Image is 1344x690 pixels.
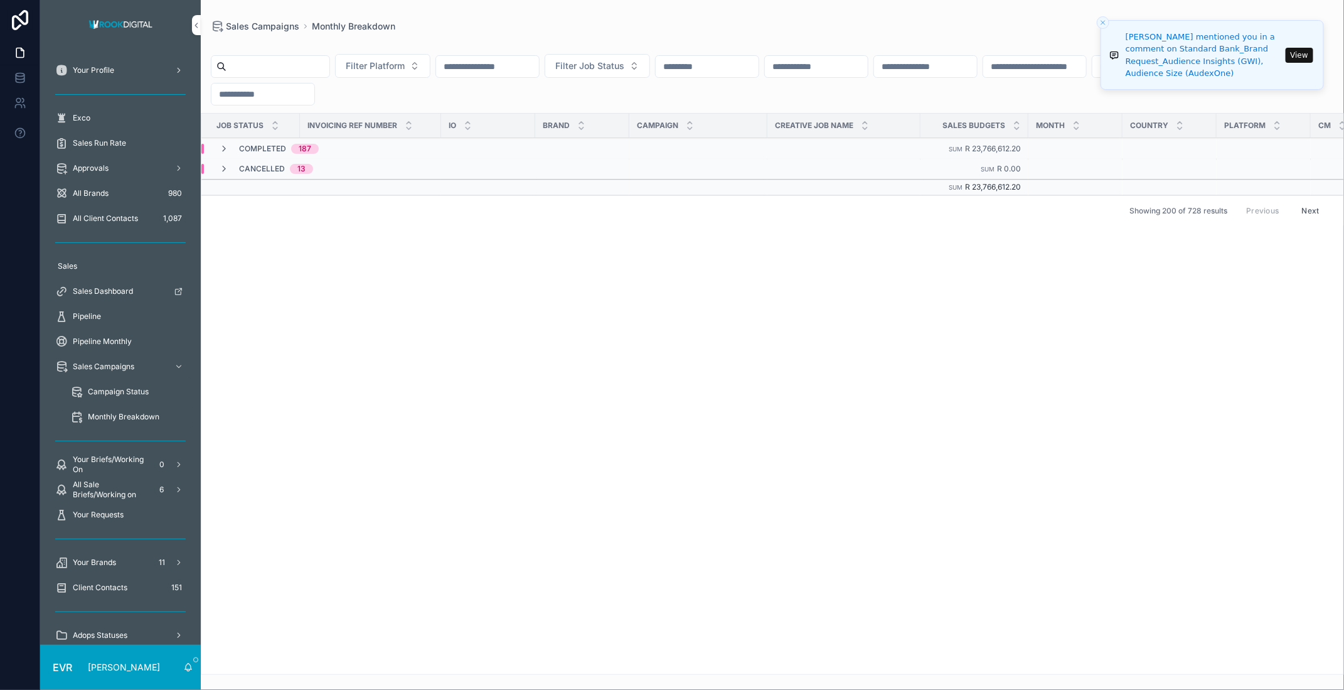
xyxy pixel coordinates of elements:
span: Filter Platform [346,60,405,72]
a: Sales Run Rate [48,132,193,154]
img: Notification icon [1109,48,1119,63]
span: Creative Job Name [775,121,853,131]
a: Sales Campaigns [48,355,193,378]
button: Select Button [335,54,430,78]
a: Pipeline Monthly [48,330,193,353]
span: Approvals [73,163,109,173]
span: Sales Budgets [942,121,1005,131]
div: 980 [164,186,186,201]
span: Sales Campaigns [226,20,299,33]
div: 151 [168,580,186,595]
a: Approvals [48,157,193,180]
span: Invoicing Ref Number [307,121,397,131]
a: Your Briefs/Working On0 [48,453,193,476]
a: Client Contacts151 [48,576,193,599]
button: View [1286,48,1313,63]
span: Monthly Breakdown [88,412,159,422]
img: App logo [85,15,156,35]
div: [PERSON_NAME] mentioned you in a comment on Standard Bank_Brand Request_Audience Insights (GWI), ... [1126,31,1282,80]
span: Showing 200 of 728 results [1129,206,1227,216]
span: Campaign Status [88,387,149,397]
div: 187 [299,144,311,154]
a: All Sale Briefs/Working on6 [48,478,193,501]
button: Next [1293,201,1328,220]
span: Job Status [216,121,264,131]
span: Cancelled [239,164,285,174]
span: CM [1318,121,1331,131]
a: Monthly Breakdown [312,20,395,33]
span: Filter Job Status [555,60,624,72]
button: Select Button [545,54,650,78]
small: Sum [981,166,995,173]
span: Pipeline [73,311,101,321]
a: All Client Contacts1,087 [48,207,193,230]
small: Sum [949,146,963,153]
div: scrollable content [40,50,201,645]
a: Monthly Breakdown [63,406,193,428]
span: Sales Campaigns [73,362,134,372]
a: Campaign Status [63,380,193,403]
span: Month [1036,121,1065,131]
span: IO [449,121,456,131]
span: Sales Dashboard [73,286,133,296]
a: Sales [48,255,193,278]
a: All Brands980 [48,182,193,205]
button: Close toast [1097,16,1109,29]
span: Sales Run Rate [73,138,126,148]
a: Your Requests [48,504,193,526]
span: Campaign [637,121,678,131]
div: 6 [154,482,169,497]
span: Brand [543,121,570,131]
span: R 23,766,612.20 [965,182,1021,191]
span: Platform [1224,121,1266,131]
span: Completed [239,144,286,154]
span: EVR [53,660,73,675]
a: Sales Campaigns [211,20,299,33]
span: Your Briefs/Working On [73,455,149,475]
p: [PERSON_NAME] [88,661,160,674]
span: Sales [58,261,77,271]
div: 11 [154,555,169,570]
a: Adops Statuses [48,624,193,647]
span: All Brands [73,188,109,198]
div: 13 [297,164,306,174]
div: 1,087 [159,211,186,226]
span: R 23,766,612.20 [965,144,1021,154]
span: Country [1130,121,1168,131]
span: Adops Statuses [73,630,127,640]
span: Your Requests [73,510,124,520]
span: Your Brands [73,558,116,568]
span: Client Contacts [73,583,127,593]
span: All Client Contacts [73,213,138,224]
a: Pipeline [48,305,193,328]
div: 0 [154,457,169,472]
small: Sum [949,184,963,191]
span: Exco [73,113,90,123]
span: All Sale Briefs/Working on [73,480,149,500]
span: Your Profile [73,65,114,75]
a: Your Profile [48,59,193,82]
a: Sales Dashboard [48,280,193,303]
span: Pipeline Monthly [73,337,132,347]
a: Your Brands11 [48,551,193,574]
a: Exco [48,107,193,129]
span: R 0.00 [997,164,1021,173]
